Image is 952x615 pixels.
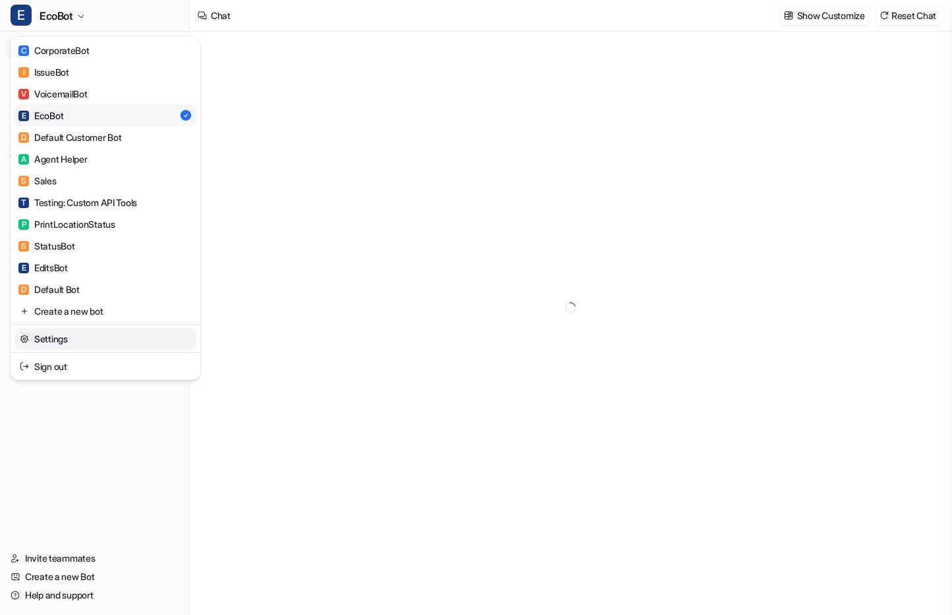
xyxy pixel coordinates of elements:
[20,360,29,373] img: reset
[20,332,29,346] img: reset
[18,219,29,230] span: P
[18,217,115,231] div: PrintLocationStatus
[18,109,63,122] div: EcoBot
[18,239,74,253] div: StatusBot
[14,356,196,377] a: Sign out
[18,261,68,275] div: EditsBot
[18,198,29,208] span: T
[18,241,29,252] span: S
[18,130,121,144] div: Default Customer Bot
[18,111,29,121] span: E
[18,284,29,295] span: D
[40,7,73,25] span: EcoBot
[18,45,29,56] span: C
[18,65,69,79] div: IssueBot
[11,5,32,26] span: E
[18,152,88,166] div: Agent Helper
[18,263,29,273] span: E
[18,282,80,296] div: Default Bot
[18,196,137,209] div: Testing: Custom API Tools
[11,37,200,380] div: EEcoBot
[18,87,88,101] div: VoicemailBot
[18,132,29,143] span: D
[18,89,29,99] span: V
[18,154,29,165] span: A
[14,328,196,350] a: Settings
[18,176,29,186] span: S
[18,67,29,78] span: I
[14,300,196,322] a: Create a new bot
[18,174,57,188] div: Sales
[20,304,29,318] img: reset
[18,43,90,57] div: CorporateBot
